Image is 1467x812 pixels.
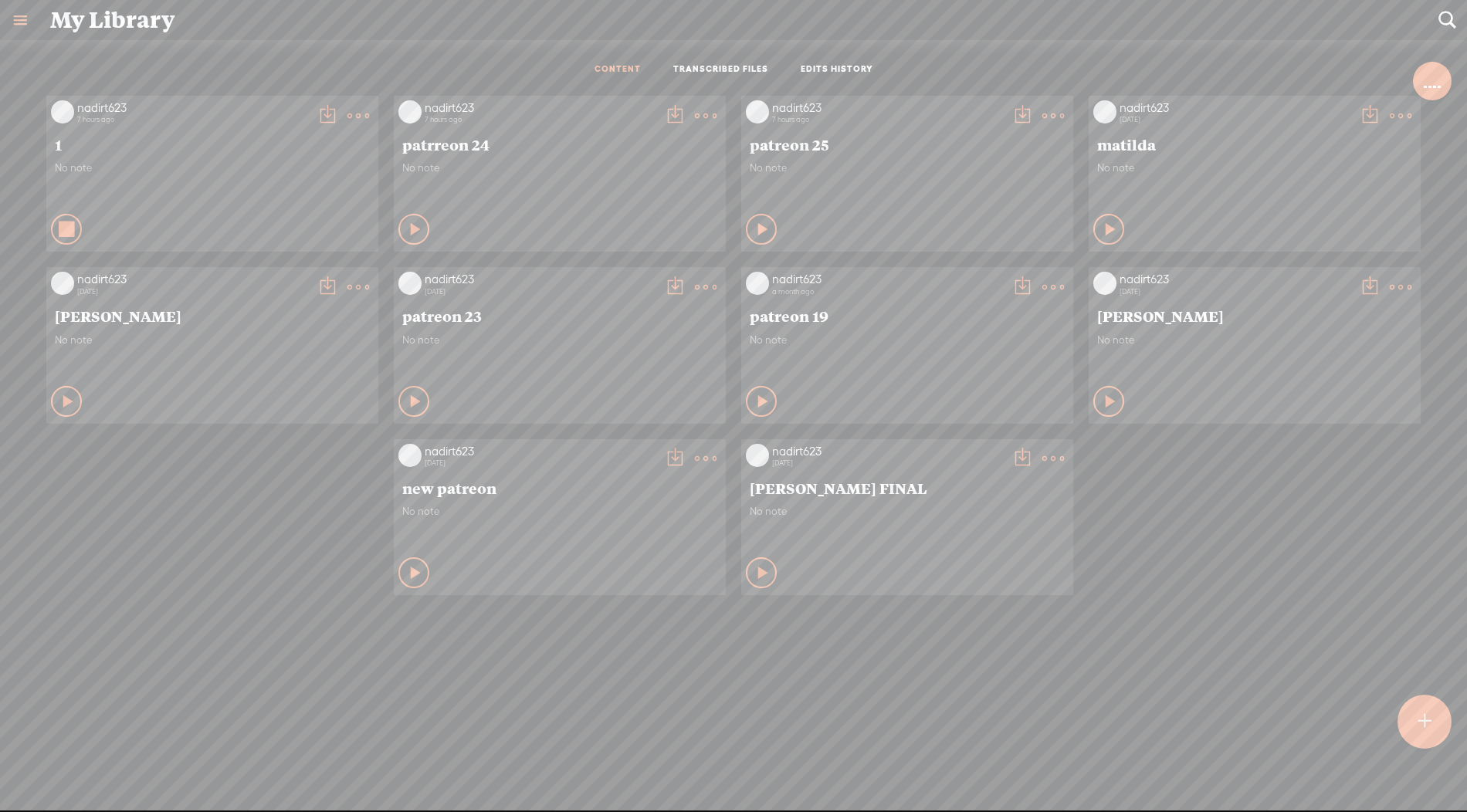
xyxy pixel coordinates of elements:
span: [PERSON_NAME] [1097,306,1412,325]
span: patreon 23 [402,306,717,325]
span: No note [402,161,717,174]
span: No note [55,161,370,174]
div: [DATE] [425,458,656,468]
img: videoLoading.png [1093,272,1116,295]
div: nadirt623 [425,100,656,116]
span: patreon 25 [750,135,1065,154]
span: patrreon 24 [402,135,717,154]
img: videoLoading.png [746,444,769,467]
div: [DATE] [77,287,309,296]
span: [PERSON_NAME] [55,306,370,325]
div: 7 hours ago [425,115,656,124]
img: videoLoading.png [51,100,74,123]
div: [DATE] [1120,115,1351,124]
img: videoLoading.png [1093,100,1116,123]
div: nadirt623 [772,272,1004,287]
a: EDITS HISTORY [801,63,873,76]
span: No note [1097,333,1412,347]
a: TRANSCRIBED FILES [673,63,768,76]
img: videoLoading.png [398,100,422,123]
span: No note [402,333,717,347]
span: matilda [1097,135,1412,154]
span: No note [750,505,1065,518]
img: videoLoading.png [51,272,74,295]
div: 7 hours ago [77,115,309,124]
img: videoLoading.png [746,272,769,295]
span: No note [55,333,370,347]
span: new patreon [402,479,717,497]
span: No note [1097,161,1412,174]
div: nadirt623 [77,272,309,287]
div: nadirt623 [772,444,1004,459]
div: 7 hours ago [772,115,1004,124]
img: videoLoading.png [398,444,422,467]
img: videoLoading.png [746,100,769,123]
div: nadirt623 [425,444,656,459]
div: nadirt623 [77,100,309,116]
div: nadirt623 [1120,272,1351,287]
div: nadirt623 [772,100,1004,116]
div: [DATE] [772,458,1004,468]
div: [DATE] [1120,287,1351,296]
span: patreon 19 [750,306,1065,325]
div: [DATE] [425,287,656,296]
img: videoLoading.png [398,272,422,295]
span: No note [750,333,1065,347]
div: a month ago [772,287,1004,296]
span: No note [402,505,717,518]
span: [PERSON_NAME] FINAL [750,479,1065,497]
span: 1 [55,135,370,154]
div: nadirt623 [1120,100,1351,116]
a: CONTENT [595,63,641,76]
span: No note [750,161,1065,174]
div: nadirt623 [425,272,656,287]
